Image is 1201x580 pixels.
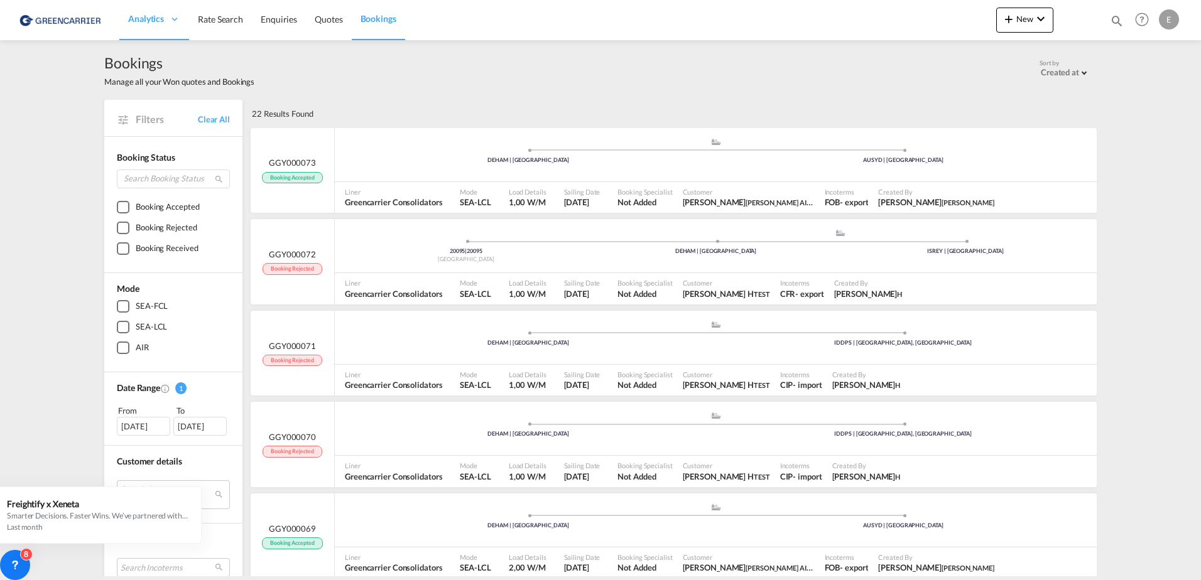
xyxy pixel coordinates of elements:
span: Liner [345,187,442,196]
div: - export [840,196,868,208]
span: New [1001,14,1048,24]
span: Not Added [617,288,672,299]
span: SEA-LCL [460,562,491,573]
span: Incoterms [780,278,824,287]
span: Bookings [104,53,254,73]
span: 1,00 W/M [509,380,546,390]
div: DEHAM | [GEOGRAPHIC_DATA] [341,430,716,438]
span: Enquiries [261,14,297,24]
div: GGY000072 Booking Rejected Pickup Germany assets/icons/custom/ship-fill.svgassets/icons/custom/ro... [251,219,1097,304]
span: Manage all your Won quotes and Bookings [104,76,254,87]
span: ISabel H TEST [683,379,770,390]
input: Search Booking Status [117,169,230,188]
span: CIP import [780,379,822,390]
span: GGY000070 [269,431,316,443]
div: Booking Accepted [136,201,199,213]
div: CIP [780,379,793,390]
span: Analytics [128,13,164,25]
span: Liner [345,552,442,562]
md-icon: Created On [160,384,170,394]
span: 12 Aug 2025 [564,288,600,299]
div: SEA-FCL [136,300,168,313]
span: GGY000073 [269,157,316,168]
span: 27 Aug 2025 [564,196,600,208]
span: Rate Search [198,14,243,24]
span: Load Details [509,552,546,562]
md-checkbox: AIR [117,341,230,354]
span: Booking Accepted [262,172,322,184]
img: 1378a7308afe11ef83610d9e779c6b34.png [19,6,104,34]
span: H [895,473,900,481]
span: TEST [754,290,770,298]
span: Booking Specialist [617,278,672,287]
div: GGY000073 Booking Accepted assets/icons/custom/ship-fill.svgassets/icons/custom/roll-o-plane.svgP... [251,128,1097,213]
span: 26 Aug 2025 [564,562,600,573]
div: E [1159,9,1179,30]
div: 22 Results Found [252,100,313,127]
span: Booking Specialist [617,552,672,562]
span: Greencarrier Consolidators [345,288,442,299]
div: GGY000071 Booking Rejected assets/icons/custom/ship-fill.svgassets/icons/custom/roll-o-plane.svgP... [251,311,1097,396]
span: [PERSON_NAME] AIR + SEA GMBH [GEOGRAPHIC_DATA] [746,562,920,572]
span: Created By [834,278,903,287]
span: Incoterms [825,552,869,562]
span: Incoterms [825,187,869,196]
md-checkbox: SEA-LCL [117,321,230,333]
div: AUSYD | [GEOGRAPHIC_DATA] [716,156,1091,164]
md-icon: icon-magnify [214,175,224,184]
span: Not Added [617,562,672,573]
span: GGY000069 [269,523,316,534]
span: 12 Aug 2025 [564,379,600,390]
span: Customer details [117,456,182,466]
span: 20095 [450,247,467,254]
md-icon: assets/icons/custom/ship-fill.svg [833,230,848,236]
span: Greencarrier Consolidators [345,471,442,482]
div: ISREY | [GEOGRAPHIC_DATA] [840,247,1090,255]
span: [PERSON_NAME] AIR + SEA GMBH [GEOGRAPHIC_DATA] [746,197,920,207]
div: [GEOGRAPHIC_DATA] [341,255,591,264]
div: CIP [780,471,793,482]
span: Bookings [361,13,396,24]
span: SEA-LCL [460,288,491,299]
div: - export [840,562,868,573]
div: AIR [136,341,149,354]
span: ISabel H TEST [683,288,770,299]
md-icon: assets/icons/custom/ship-fill.svg [709,504,724,510]
md-icon: icon-plus 400-fg [1001,11,1016,26]
span: Customer [683,370,770,379]
span: [PERSON_NAME] [942,198,994,207]
span: Incoterms [780,370,822,379]
span: Greencarrier Consolidators [345,196,442,208]
span: Load Details [509,278,546,287]
span: Sailing Date [564,552,600,562]
span: ISabel H TEST [683,471,770,482]
span: Not Added [617,379,672,390]
span: Booking Specialist [617,461,672,470]
div: DEHAM | [GEOGRAPHIC_DATA] [341,156,716,164]
span: ISabel H [834,288,903,299]
span: Mode [460,278,491,287]
div: Booking Rejected [136,222,197,234]
span: Myra Kraushaar GEIS AIR + SEA GMBH HAMBURG [683,196,815,208]
md-icon: assets/icons/custom/ship-fill.svg [709,321,724,328]
div: FOB [825,196,840,208]
span: From To [DATE][DATE] [117,404,230,436]
span: Incoterms [117,534,156,544]
span: Not Added [617,471,672,482]
span: 1,00 W/M [509,289,546,299]
div: To [175,404,231,417]
span: 1 [175,382,187,394]
span: Sort by [1040,58,1059,67]
span: H [895,381,900,389]
span: Load Details [509,187,546,196]
span: Myra Kraushaar [878,562,994,573]
span: Booking Accepted [262,537,322,549]
span: CFR export [780,288,824,299]
div: GGY000069 Booking Accepted assets/icons/custom/ship-fill.svgassets/icons/custom/roll-o-plane.svgP... [251,493,1097,579]
div: [DATE] [117,417,170,436]
span: TEST [754,473,770,481]
span: 12 Aug 2025 [564,471,600,482]
span: GGY000072 [269,249,316,260]
span: Help [1131,9,1153,30]
span: Created By [832,461,901,470]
